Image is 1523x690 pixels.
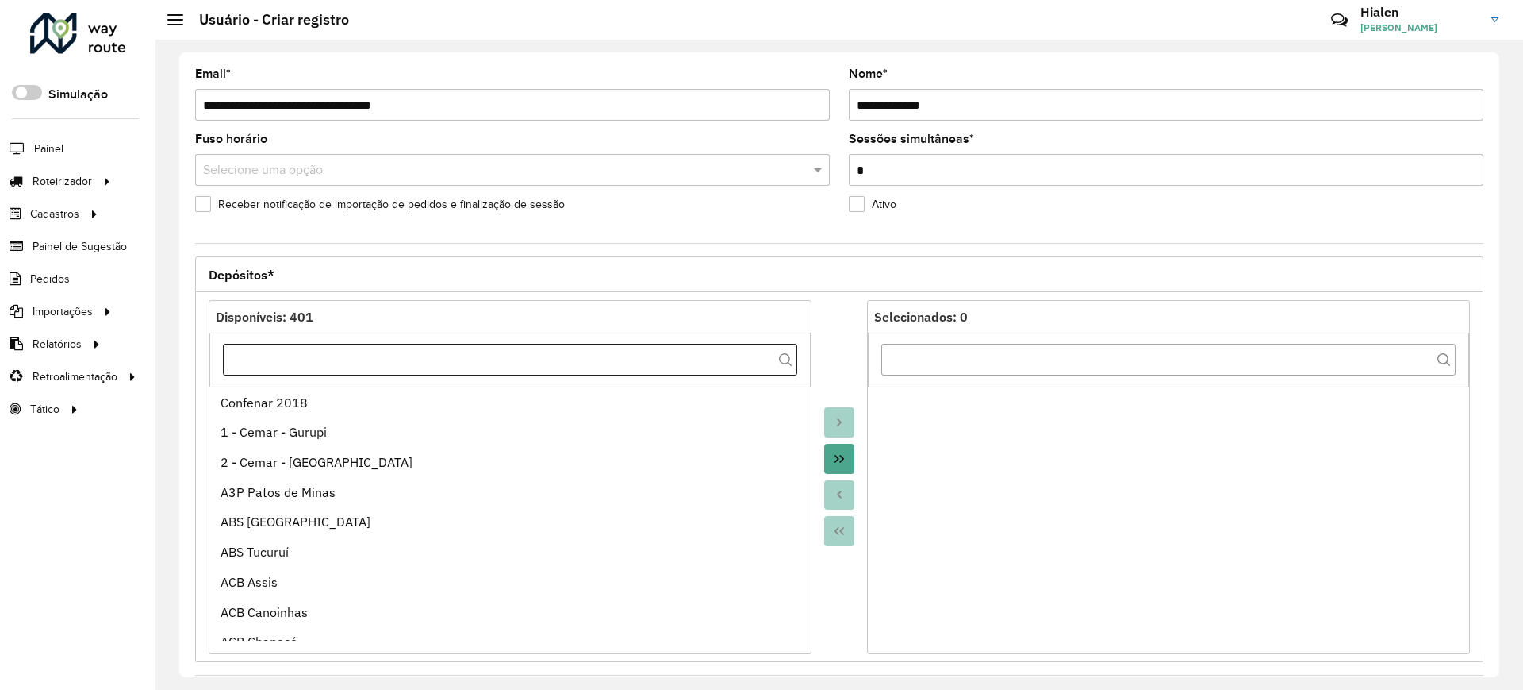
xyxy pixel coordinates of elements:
[221,542,800,561] div: ABS Tucuruí
[33,368,117,385] span: Retroalimentação
[33,336,82,353] span: Relatórios
[30,206,79,222] span: Cadastros
[221,483,800,502] div: A3P Patos de Minas
[221,422,800,441] div: 1 - Cemar - Gurupi
[1360,21,1479,35] span: [PERSON_NAME]
[216,307,804,326] div: Disponíveis: 401
[874,307,1463,326] div: Selecionados: 0
[33,173,92,190] span: Roteirizador
[1322,3,1356,37] a: Contato Rápido
[221,603,800,622] div: ACB Canoinhas
[849,129,974,148] label: Sessões simultâneas
[221,393,800,412] div: Confenar 2018
[33,303,93,320] span: Importações
[30,401,59,418] span: Tático
[849,64,888,83] label: Nome
[221,632,800,651] div: ACB Chapecó
[209,268,274,281] span: Depósitos*
[195,64,231,83] label: Email
[195,129,267,148] label: Fuso horário
[48,85,108,104] label: Simulação
[183,11,349,29] h2: Usuário - Criar registro
[30,271,70,287] span: Pedidos
[33,238,127,255] span: Painel de Sugestão
[824,444,854,474] button: Move All to Target
[221,572,800,592] div: ACB Assis
[221,453,800,472] div: 2 - Cemar - [GEOGRAPHIC_DATA]
[34,141,63,157] span: Painel
[195,196,565,213] label: Receber notificação de importação de pedidos e finalização de sessão
[1360,5,1479,20] h3: Hialen
[849,196,896,213] label: Ativo
[221,512,800,531] div: ABS [GEOGRAPHIC_DATA]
